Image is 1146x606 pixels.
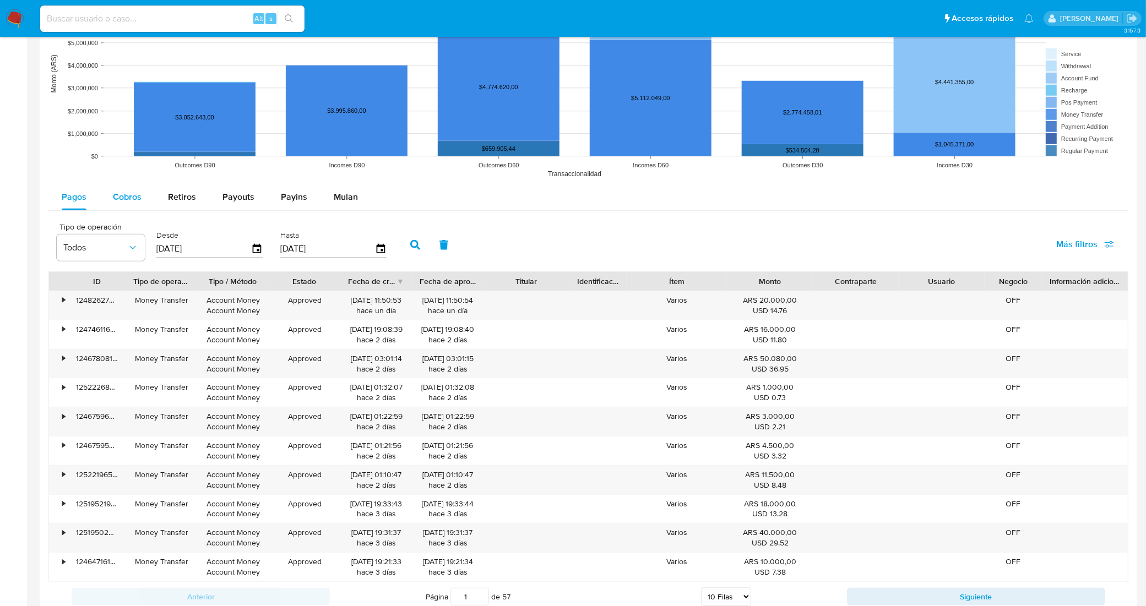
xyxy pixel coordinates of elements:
[269,13,273,24] span: s
[1124,26,1140,35] span: 3.157.3
[278,11,300,26] button: search-icon
[952,13,1013,24] span: Accesos rápidos
[1024,14,1034,23] a: Notificaciones
[1126,13,1138,24] a: Salir
[1060,13,1122,24] p: leandro.caroprese@mercadolibre.com
[254,13,263,24] span: Alt
[40,12,305,26] input: Buscar usuario o caso...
